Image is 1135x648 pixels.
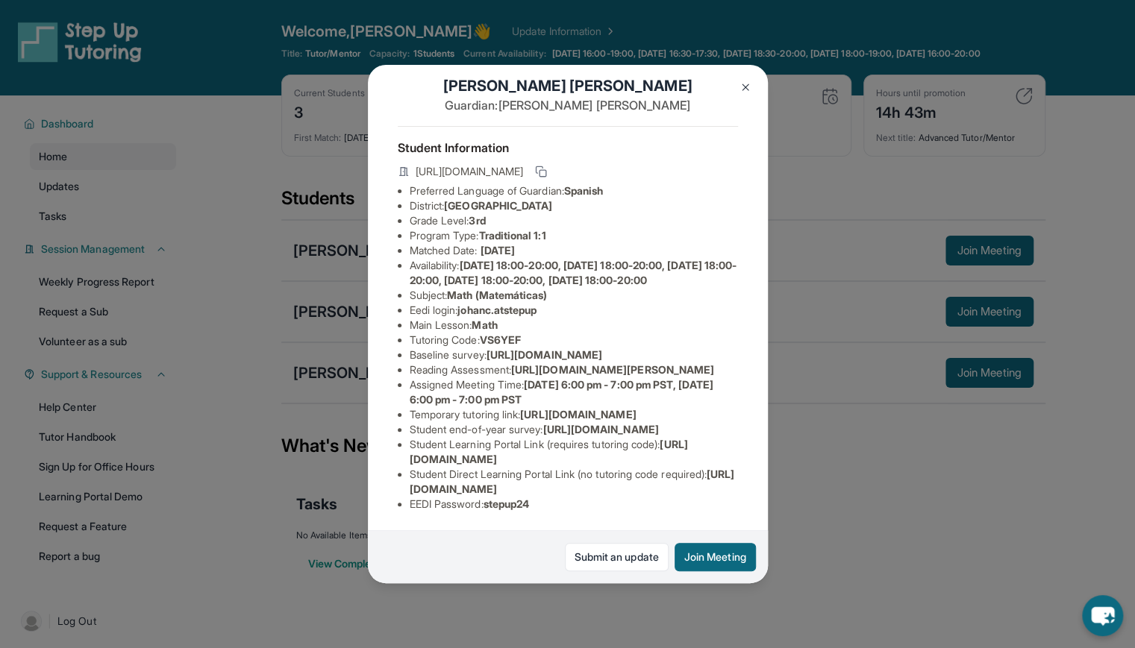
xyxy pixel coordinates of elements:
[410,318,738,333] li: Main Lesson :
[480,333,521,346] span: VS6YEF
[487,348,602,361] span: [URL][DOMAIN_NAME]
[398,96,738,114] p: Guardian: [PERSON_NAME] [PERSON_NAME]
[520,408,636,421] span: [URL][DOMAIN_NAME]
[410,362,738,377] li: Reading Assessment :
[532,163,550,180] button: Copy link
[457,303,537,316] span: johanc.atstepup
[511,363,714,376] span: [URL][DOMAIN_NAME][PERSON_NAME]
[410,347,738,362] li: Baseline survey :
[410,467,738,497] li: Student Direct Learning Portal Link (no tutoring code required) :
[469,214,485,227] span: 3rd
[481,244,515,257] span: [DATE]
[410,333,738,347] li: Tutoring Code :
[564,184,604,197] span: Spanish
[410,183,738,198] li: Preferred Language of Guardian:
[447,289,547,301] span: Math (Matemáticas)
[410,377,738,407] li: Assigned Meeting Time :
[444,199,552,212] span: [GEOGRAPHIC_DATA]
[410,422,738,437] li: Student end-of-year survey :
[675,543,756,571] button: Join Meeting
[410,407,738,422] li: Temporary tutoring link :
[410,243,738,258] li: Matched Date:
[410,259,737,286] span: [DATE] 18:00-20:00, [DATE] 18:00-20:00, [DATE] 18:00-20:00, [DATE] 18:00-20:00, [DATE] 18:00-20:00
[410,258,738,288] li: Availability:
[410,378,713,406] span: [DATE] 6:00 pm - 7:00 pm PST, [DATE] 6:00 pm - 7:00 pm PST
[410,437,738,467] li: Student Learning Portal Link (requires tutoring code) :
[410,213,738,228] li: Grade Level:
[740,81,751,93] img: Close Icon
[484,497,530,510] span: stepup24
[410,198,738,213] li: District:
[410,288,738,303] li: Subject :
[416,164,523,179] span: [URL][DOMAIN_NAME]
[565,543,669,571] a: Submit an update
[410,228,738,243] li: Program Type:
[410,497,738,512] li: EEDI Password :
[472,318,497,331] span: Math
[478,229,545,242] span: Traditional 1:1
[398,139,738,157] h4: Student Information
[398,75,738,96] h1: [PERSON_NAME] [PERSON_NAME]
[410,303,738,318] li: Eedi login :
[1082,595,1123,636] button: chat-button
[543,423,658,435] span: [URL][DOMAIN_NAME]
